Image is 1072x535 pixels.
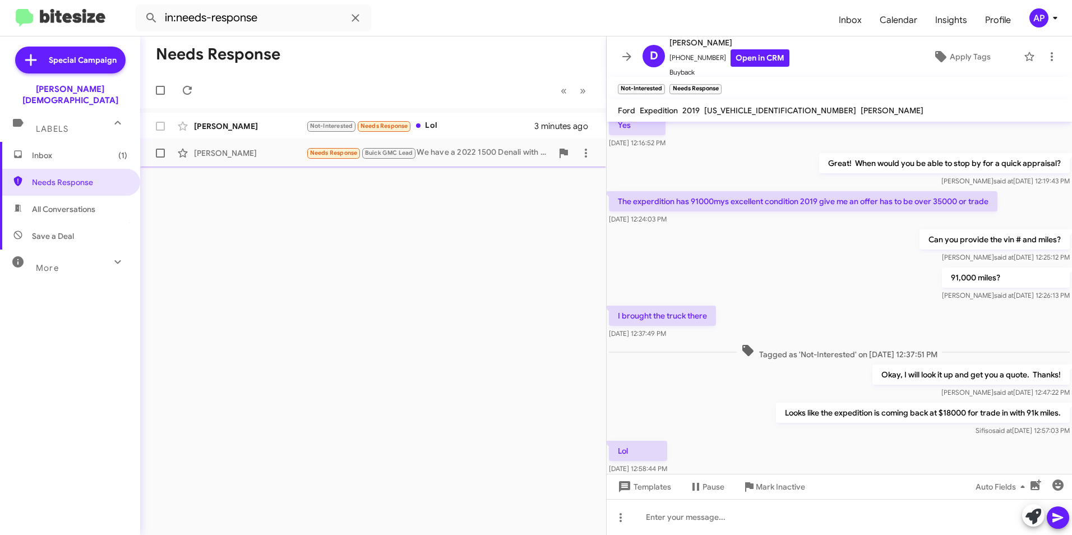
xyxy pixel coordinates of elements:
[306,119,534,132] div: Lol
[32,230,74,242] span: Save a Deal
[830,4,871,36] a: Inbox
[680,477,733,497] button: Pause
[609,139,666,147] span: [DATE] 12:16:52 PM
[156,45,280,63] h1: Needs Response
[555,79,593,102] nav: Page navigation example
[580,84,586,98] span: »
[942,253,1070,261] span: [PERSON_NAME] [DATE] 12:25:12 PM
[618,84,665,94] small: Not-Interested
[136,4,371,31] input: Search
[1020,8,1060,27] button: AP
[942,291,1070,299] span: [PERSON_NAME] [DATE] 12:26:13 PM
[618,105,635,116] span: Ford
[669,84,721,94] small: Needs Response
[49,54,117,66] span: Special Campaign
[306,146,552,159] div: We have a 2022 1500 Denali with around 35k miles on it. Would consider trading in on a new Ultima...
[361,122,408,130] span: Needs Response
[926,4,976,36] a: Insights
[976,477,1029,497] span: Auto Fields
[1029,8,1048,27] div: AP
[994,253,1014,261] span: said at
[669,36,789,49] span: [PERSON_NAME]
[941,177,1070,185] span: [PERSON_NAME] [DATE] 12:19:43 PM
[731,49,789,67] a: Open in CRM
[682,105,700,116] span: 2019
[554,79,574,102] button: Previous
[994,388,1013,396] span: said at
[704,105,856,116] span: [US_VEHICLE_IDENTIFICATION_NUMBER]
[919,229,1070,250] p: Can you provide the vin # and miles?
[756,477,805,497] span: Mark Inactive
[640,105,678,116] span: Expedition
[650,47,658,65] span: D
[194,147,306,159] div: [PERSON_NAME]
[534,121,597,132] div: 3 minutes ago
[609,441,667,461] p: Lol
[871,4,926,36] a: Calendar
[36,124,68,134] span: Labels
[950,47,991,67] span: Apply Tags
[992,426,1012,435] span: said at
[967,477,1038,497] button: Auto Fields
[861,105,923,116] span: [PERSON_NAME]
[15,47,126,73] a: Special Campaign
[573,79,593,102] button: Next
[310,149,358,156] span: Needs Response
[994,177,1013,185] span: said at
[365,149,413,156] span: Buick GMC Lead
[994,291,1014,299] span: said at
[976,426,1070,435] span: Sifiso [DATE] 12:57:03 PM
[609,215,667,223] span: [DATE] 12:24:03 PM
[609,306,716,326] p: I brought the truck there
[669,67,789,78] span: Buyback
[872,365,1070,385] p: Okay, I will look it up and get you a quote. Thanks!
[32,150,127,161] span: Inbox
[776,403,1070,423] p: Looks like the expedition is coming back at $18000 for trade in with 91k miles.
[941,388,1070,396] span: [PERSON_NAME] [DATE] 12:47:22 PM
[819,153,1070,173] p: Great! When would you be able to stop by for a quick appraisal?
[609,191,997,211] p: The experdition has 91000mys excellent condition 2019 give me an offer has to be over 35000 or trade
[310,122,353,130] span: Not-Interested
[609,115,666,135] p: Yes
[561,84,567,98] span: «
[616,477,671,497] span: Templates
[32,204,95,215] span: All Conversations
[703,477,724,497] span: Pause
[32,177,127,188] span: Needs Response
[669,49,789,67] span: [PHONE_NUMBER]
[737,344,942,360] span: Tagged as 'Not-Interested' on [DATE] 12:37:51 PM
[733,477,814,497] button: Mark Inactive
[942,267,1070,288] p: 91,000 miles?
[976,4,1020,36] a: Profile
[194,121,306,132] div: [PERSON_NAME]
[904,47,1018,67] button: Apply Tags
[36,263,59,273] span: More
[609,329,666,338] span: [DATE] 12:37:49 PM
[607,477,680,497] button: Templates
[118,150,127,161] span: (1)
[609,464,667,473] span: [DATE] 12:58:44 PM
